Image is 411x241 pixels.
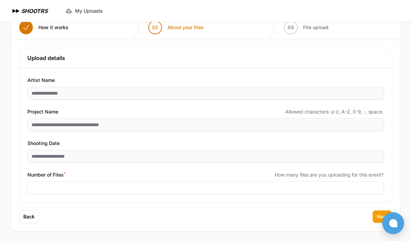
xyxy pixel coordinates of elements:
button: Back [19,210,39,223]
button: How it works [11,15,77,40]
span: How many files are you uploading for this event? [275,171,384,178]
span: File upload [303,24,328,31]
span: Back [23,213,35,220]
span: Shooting Date [27,139,60,147]
span: About your files [167,24,204,31]
h1: SHOOTRS [21,7,48,15]
span: How it works [38,24,68,31]
span: My Uploads [75,8,103,14]
span: Next [377,213,388,220]
button: 02 About your files [140,15,212,40]
span: Number of Files [27,171,65,179]
button: Next [373,210,392,223]
a: SHOOTRS SHOOTRS [11,7,48,15]
button: Open chat window [382,212,404,234]
a: My Uploads [61,5,107,17]
h3: Upload details [27,54,384,62]
span: 03 [288,24,294,31]
span: Artist Name [27,76,55,84]
button: 03 File upload [276,15,337,40]
img: SHOOTRS [11,7,21,15]
span: 02 [152,24,158,31]
span: Allowed characters: a-z, A-Z, 0-9, -, space. [285,108,384,115]
span: Project Name [27,108,58,116]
